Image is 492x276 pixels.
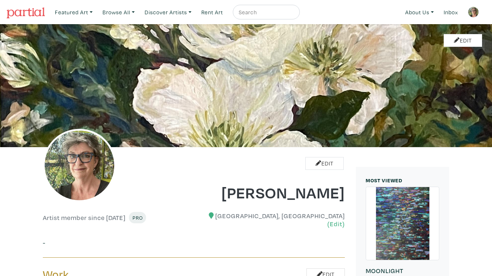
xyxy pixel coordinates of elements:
[141,5,195,20] a: Discover Artists
[99,5,138,20] a: Browse All
[444,34,482,47] a: Edit
[43,129,116,202] img: phpThumb.php
[200,212,345,228] h6: [GEOGRAPHIC_DATA], [GEOGRAPHIC_DATA]
[238,8,293,17] input: Search
[43,238,345,247] p: -
[43,214,126,222] h6: Artist member since [DATE]
[327,220,345,228] a: (Edit)
[366,267,439,275] h6: MOONLIGHT
[366,177,402,184] small: MOST VIEWED
[468,7,479,18] img: phpThumb.php
[132,214,143,221] span: Pro
[440,5,461,20] a: Inbox
[402,5,437,20] a: About Us
[200,182,345,202] h1: [PERSON_NAME]
[198,5,226,20] a: Rent Art
[305,157,344,170] a: Edit
[52,5,96,20] a: Featured Art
